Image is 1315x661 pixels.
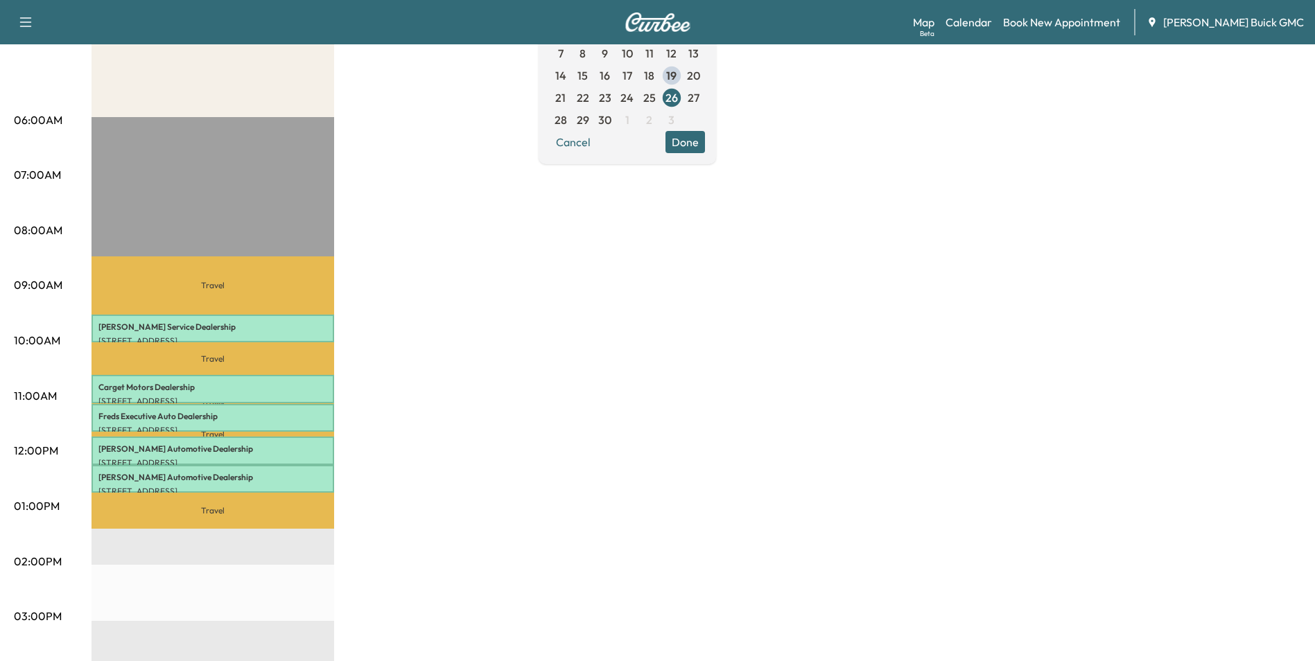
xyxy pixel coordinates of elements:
[577,89,589,106] span: 22
[688,89,699,106] span: 27
[14,332,60,349] p: 10:00AM
[666,45,677,62] span: 12
[98,321,327,333] p: [PERSON_NAME] Service Dealership
[602,45,608,62] span: 9
[577,67,588,84] span: 15
[946,14,992,30] a: Calendar
[98,472,327,483] p: [PERSON_NAME] Automotive Dealership
[98,335,327,346] p: [STREET_ADDRESS]
[555,112,567,128] span: 28
[644,67,654,84] span: 18
[14,276,62,293] p: 09:00AM
[598,112,611,128] span: 30
[688,45,699,62] span: 13
[666,67,677,84] span: 19
[622,45,633,62] span: 10
[643,89,656,106] span: 25
[577,112,589,128] span: 29
[92,493,334,529] p: Travel
[920,28,934,39] div: Beta
[665,89,678,106] span: 26
[1003,14,1120,30] a: Book New Appointment
[98,486,327,497] p: [STREET_ADDRESS]
[913,14,934,30] a: MapBeta
[14,608,62,624] p: 03:00PM
[620,89,634,106] span: 24
[555,67,566,84] span: 14
[14,497,60,514] p: 01:00PM
[625,12,691,32] img: Curbee Logo
[1163,14,1304,30] span: [PERSON_NAME] Buick GMC
[98,457,327,468] p: [STREET_ADDRESS]
[646,112,652,128] span: 2
[14,553,62,570] p: 02:00PM
[687,67,700,84] span: 20
[625,112,629,128] span: 1
[622,67,632,84] span: 17
[92,432,334,437] p: Travel
[98,396,327,407] p: [STREET_ADDRESS]
[580,45,586,62] span: 8
[599,89,611,106] span: 23
[14,387,57,404] p: 11:00AM
[92,342,334,375] p: Travel
[98,411,327,422] p: Freds Executive Auto Dealership
[92,403,334,404] p: Travel
[98,425,327,436] p: [STREET_ADDRESS]
[14,442,58,459] p: 12:00PM
[665,131,705,153] button: Done
[668,112,674,128] span: 3
[600,67,610,84] span: 16
[555,89,566,106] span: 21
[14,112,62,128] p: 06:00AM
[92,256,334,314] p: Travel
[98,382,327,393] p: Carget Motors Dealership
[98,443,327,455] p: [PERSON_NAME] Automotive Dealership
[558,45,564,62] span: 7
[14,166,61,183] p: 07:00AM
[14,222,62,238] p: 08:00AM
[645,45,654,62] span: 11
[550,131,597,153] button: Cancel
